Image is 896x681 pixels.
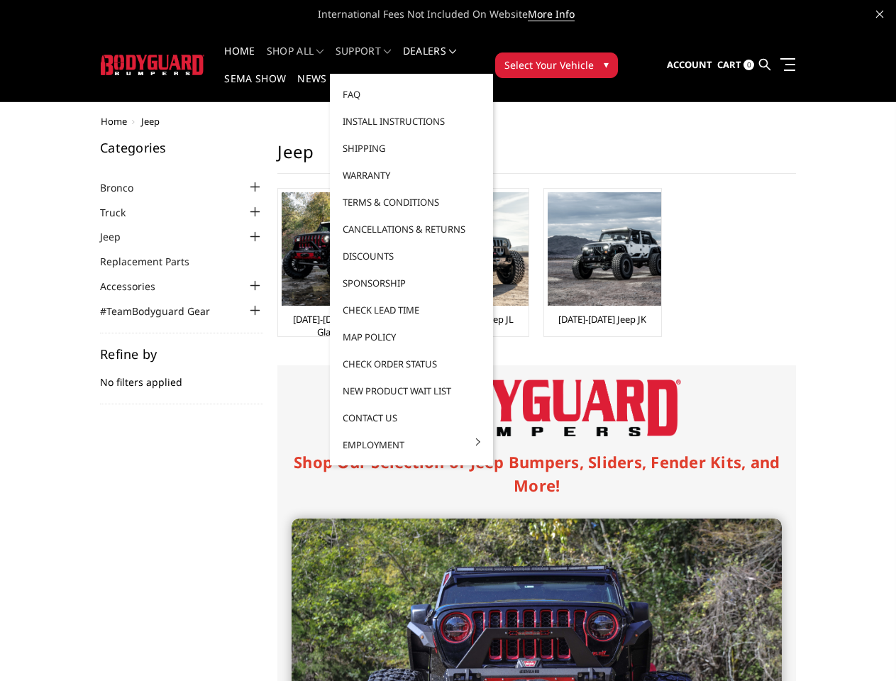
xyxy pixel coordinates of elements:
img: Bodyguard Bumpers Logo [392,380,681,436]
a: Warranty [336,162,487,189]
a: Shipping [336,135,487,162]
a: Accessories [100,279,173,294]
span: Select Your Vehicle [504,57,594,72]
a: Dealers [403,46,457,74]
a: [DATE]-[DATE] Jeep JK [558,313,646,326]
a: MAP Policy [336,323,487,350]
a: News [297,74,326,101]
a: Contact Us [336,404,487,431]
a: Account [667,46,712,84]
a: Jeep [100,229,138,244]
a: More Info [528,7,575,21]
a: shop all [267,46,324,74]
a: Support [336,46,392,74]
span: 0 [743,60,754,70]
a: Cart 0 [717,46,754,84]
span: Account [667,58,712,71]
a: New Product Wait List [336,377,487,404]
a: Terms & Conditions [336,189,487,216]
a: Truck [100,205,143,220]
button: Select Your Vehicle [495,52,618,78]
a: FAQ [336,81,487,108]
a: SEMA Show [224,74,286,101]
span: ▾ [604,57,609,72]
h5: Refine by [100,348,263,360]
a: Replacement Parts [100,254,207,269]
a: Check Order Status [336,350,487,377]
a: Home [224,46,255,74]
a: #TeamBodyguard Gear [100,304,228,319]
h1: Shop Our Selection of Jeep Bumpers, Sliders, Fender Kits, and More! [292,450,782,497]
span: Jeep [141,115,160,128]
span: Cart [717,58,741,71]
a: [DATE]-[DATE] Jeep JT Gladiator [282,313,392,338]
h5: Categories [100,141,263,154]
iframe: Chat Widget [825,613,896,681]
h1: Jeep [277,141,796,174]
img: BODYGUARD BUMPERS [101,55,205,75]
a: Install Instructions [336,108,487,135]
a: Check Lead Time [336,297,487,323]
a: Home [101,115,127,128]
a: Cancellations & Returns [336,216,487,243]
a: Bronco [100,180,151,195]
a: Employment [336,431,487,458]
a: Sponsorship [336,270,487,297]
a: Discounts [336,243,487,270]
div: No filters applied [100,348,263,404]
